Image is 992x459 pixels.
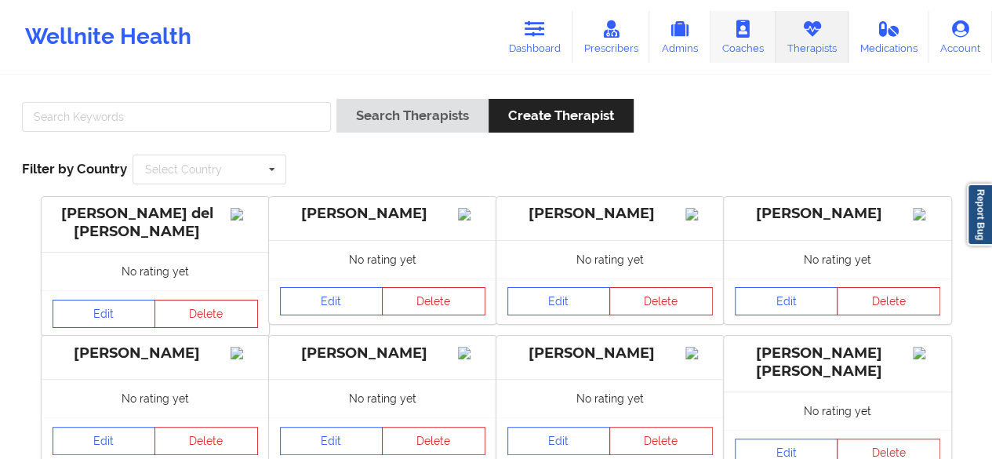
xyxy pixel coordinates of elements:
div: [PERSON_NAME] [280,344,485,362]
div: Select Country [145,164,222,175]
button: Delete [837,287,940,315]
img: Image%2Fplaceholer-image.png [685,347,713,359]
a: Edit [280,287,383,315]
a: Therapists [776,11,848,63]
button: Delete [382,287,485,315]
a: Edit [507,427,611,455]
div: No rating yet [269,240,496,279]
div: [PERSON_NAME] [507,344,713,362]
div: No rating yet [269,379,496,417]
input: Search Keywords [22,102,331,132]
div: No rating yet [724,240,951,279]
div: No rating yet [42,252,269,290]
button: Search Therapists [336,99,489,133]
div: No rating yet [724,392,951,430]
div: [PERSON_NAME] [53,344,258,362]
button: Delete [609,427,713,455]
a: Edit [53,427,156,455]
img: Image%2Fplaceholer-image.png [685,208,713,220]
div: No rating yet [496,379,724,417]
a: Edit [735,287,838,315]
a: Edit [507,287,611,315]
img: Image%2Fplaceholer-image.png [913,347,940,359]
a: Account [928,11,992,63]
a: Dashboard [497,11,572,63]
div: [PERSON_NAME] del [PERSON_NAME] [53,205,258,241]
img: Image%2Fplaceholer-image.png [913,208,940,220]
button: Delete [382,427,485,455]
a: Report Bug [967,184,992,246]
span: Filter by Country [22,161,127,177]
a: Prescribers [572,11,650,63]
a: Admins [649,11,710,63]
a: Coaches [710,11,776,63]
div: [PERSON_NAME] [735,205,940,223]
img: Image%2Fplaceholer-image.png [458,347,485,359]
a: Edit [53,300,156,328]
img: Image%2Fplaceholer-image.png [231,347,258,359]
div: [PERSON_NAME] [PERSON_NAME] [735,344,940,381]
div: No rating yet [496,240,724,279]
div: [PERSON_NAME] [507,205,713,223]
button: Delete [154,427,258,455]
div: No rating yet [42,379,269,417]
button: Create Therapist [489,99,634,133]
div: [PERSON_NAME] [280,205,485,223]
button: Delete [154,300,258,328]
a: Medications [848,11,929,63]
a: Edit [280,427,383,455]
button: Delete [609,287,713,315]
img: Image%2Fplaceholer-image.png [231,208,258,220]
img: Image%2Fplaceholer-image.png [458,208,485,220]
